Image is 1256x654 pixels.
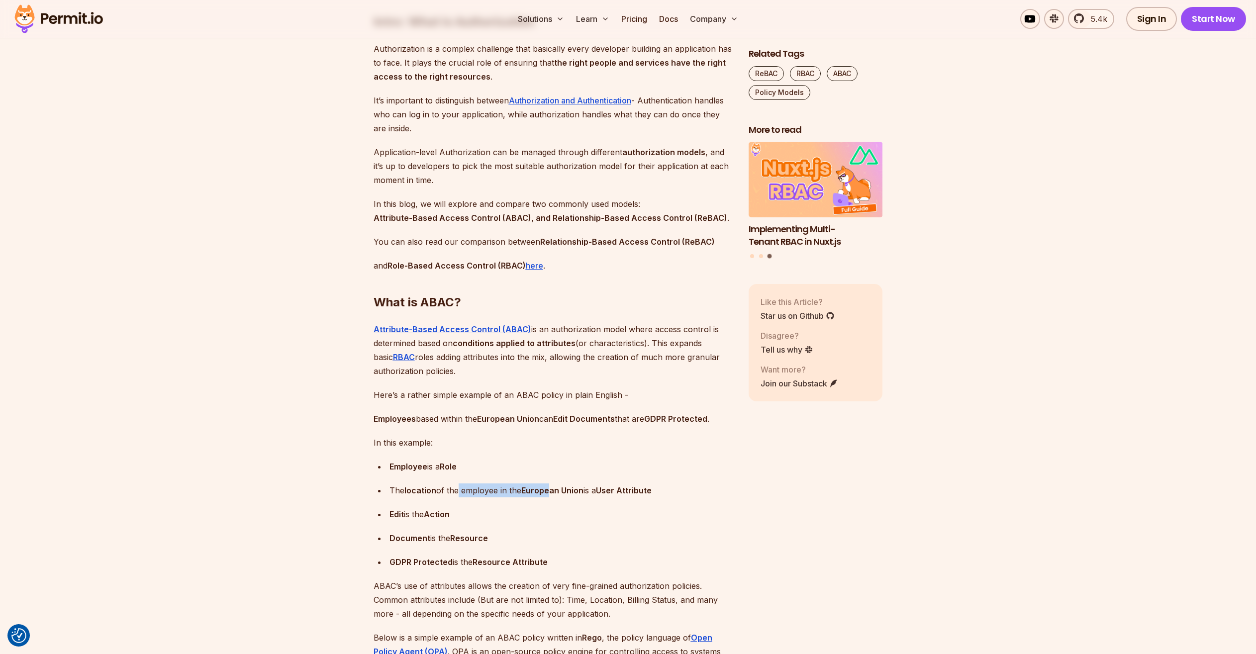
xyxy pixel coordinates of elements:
[393,352,415,362] a: RBAC
[374,388,733,402] p: Here’s a rather simple example of an ABAC policy in plain English -
[521,485,583,495] strong: European Union
[622,147,705,157] strong: authorization models
[389,531,733,545] p: is the
[749,66,784,81] a: ReBAC
[572,9,613,29] button: Learn
[374,145,733,187] p: Application-level Authorization can be managed through different , and it’s up to developers to p...
[759,255,763,259] button: Go to slide 2
[374,93,733,135] p: It’s important to distinguish between - Authentication handles who can log in to your application...
[1181,7,1246,31] a: Start Now
[374,213,727,223] strong: Attribute-Based Access Control (ABAC), and Relationship-Based Access Control (ReBAC)
[509,95,631,105] a: Authorization and Authentication
[387,261,526,271] strong: Role-Based Access Control (RBAC)
[404,485,436,495] strong: location
[749,124,883,136] h2: More to read
[761,344,813,356] a: Tell us why
[644,414,707,424] strong: GDPR Protected
[749,142,883,248] li: 3 of 3
[11,628,26,643] button: Consent Preferences
[389,462,427,471] strong: Employee
[374,259,733,273] p: and .
[596,485,652,495] strong: User Attribute
[374,197,733,225] p: In this blog, we will explore and compare two commonly used models: .
[540,237,715,247] strong: Relationship-Based Access Control (ReBAC)
[761,364,838,375] p: Want more?
[749,142,883,260] div: Posts
[389,557,453,567] strong: GDPR Protected
[749,142,883,248] a: Implementing Multi-Tenant RBAC in Nuxt.jsImplementing Multi-Tenant RBAC in Nuxt.js
[389,483,733,497] p: The of the employee in the is a
[450,533,488,543] strong: Resource
[374,42,733,84] p: Authorization is a complex challenge that basically every developer building an application has t...
[389,507,733,521] p: is the
[389,555,733,569] p: is the
[11,628,26,643] img: Revisit consent button
[440,462,457,471] strong: Role
[10,2,107,36] img: Permit logo
[750,255,754,259] button: Go to slide 1
[1068,9,1114,29] a: 5.4k
[761,330,813,342] p: Disagree?
[617,9,651,29] a: Pricing
[761,377,838,389] a: Join our Substack
[374,414,416,424] strong: Employees
[389,460,733,473] p: is a
[582,633,602,643] strong: Rego
[374,436,733,450] p: In this example:
[749,48,883,60] h2: Related Tags
[374,412,733,426] p: based within the can that are .
[374,58,726,82] strong: the right people and services have the right access to the right resources
[686,9,742,29] button: Company
[761,296,835,308] p: Like this Article?
[374,579,733,621] p: ABAC’s use of attributes allows the creation of very fine-grained authorization policies. Common ...
[749,85,810,100] a: Policy Models
[553,414,615,424] strong: Edit Documents
[389,509,404,519] strong: Edit
[514,9,568,29] button: Solutions
[749,142,883,218] img: Implementing Multi-Tenant RBAC in Nuxt.js
[389,533,430,543] strong: Document
[477,414,539,424] strong: European Union
[374,324,531,334] a: Attribute-Based Access Control (ABAC)
[655,9,682,29] a: Docs
[1085,13,1107,25] span: 5.4k
[790,66,821,81] a: RBAC
[453,338,576,348] strong: conditions applied to attributes
[424,509,450,519] strong: Action
[473,557,548,567] strong: Resource Attribute
[374,255,733,310] h2: What is ABAC?
[374,235,733,249] p: You can also read our comparison between
[749,223,883,248] h3: Implementing Multi-Tenant RBAC in Nuxt.js
[761,310,835,322] a: Star us on Github
[1126,7,1177,31] a: Sign In
[827,66,858,81] a: ABAC
[374,322,733,378] p: is an authorization model where access control is determined based on (or characteristics). This ...
[768,254,772,259] button: Go to slide 3
[526,261,543,271] a: here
